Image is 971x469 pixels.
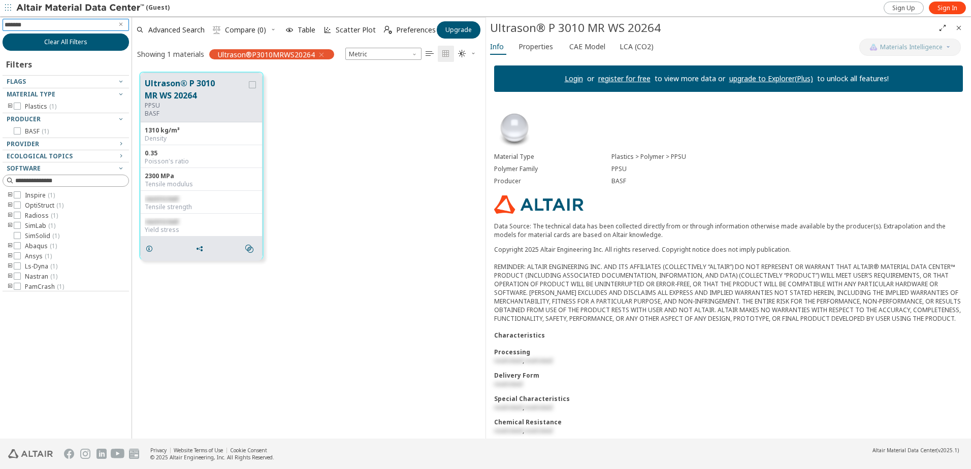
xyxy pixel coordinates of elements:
[929,2,966,14] a: Sign In
[3,88,129,100] button: Material Type
[48,221,55,230] span: ( 1 )
[150,447,167,454] a: Privacy
[42,127,49,136] span: ( 1 )
[438,46,454,62] button: Tile View
[50,262,57,271] span: ( 1 )
[145,110,247,118] p: BASF
[145,203,258,211] div: Tensile strength
[25,242,57,250] span: Abaqus
[52,231,59,240] span: ( 1 )
[145,194,178,203] span: restricted
[611,153,963,161] div: Plastics > Polymer > PPSU
[494,348,963,356] div: Processing
[25,103,56,111] span: Plastics
[132,64,485,439] div: grid
[494,356,523,365] span: restricted
[3,113,129,125] button: Producer
[494,108,535,149] img: Material Type Image
[145,126,258,135] div: 1310 kg/m³
[7,152,73,160] span: Ecological Topics
[454,46,480,62] button: Theme
[494,403,963,412] div: ,
[437,21,480,39] button: Upgrade
[494,418,963,426] div: Chemical Resistance
[494,222,963,239] p: Data Source: The technical data has been collected directly from or through information otherwise...
[7,222,14,230] i: toogle group
[569,39,605,55] span: CAE Model
[245,245,253,253] i: 
[729,74,813,83] a: upgrade to Explorer(Plus)
[345,48,422,60] div: Unit System
[145,77,247,102] button: Ultrason® P 3010 MR WS 20264
[191,239,212,259] button: Share
[48,191,55,199] span: ( 1 )
[892,4,915,12] span: Sign Up
[524,426,553,435] span: restricted
[598,74,651,83] a: register for free
[494,356,963,365] div: ,
[25,202,63,210] span: OptiStruct
[7,273,14,281] i: toogle group
[137,49,204,59] div: Showing 1 materials
[494,153,611,161] div: Material Type
[384,26,392,34] i: 
[213,26,221,34] i: 
[884,2,924,14] a: Sign Up
[494,426,963,435] div: ,
[145,226,258,234] div: Yield stress
[494,426,523,435] span: restricted
[872,447,959,454] div: (v2025.1)
[50,242,57,250] span: ( 1 )
[7,191,14,199] i: toogle group
[145,102,247,110] div: PPSU
[565,74,583,83] a: Login
[583,74,598,84] p: or
[44,38,87,46] span: Clear All Filters
[145,172,258,180] div: 2300 MPa
[56,201,63,210] span: ( 1 )
[150,454,274,461] div: © 2025 Altair Engineering, Inc. All Rights Reserved.
[241,239,262,259] button: Similar search
[145,135,258,143] div: Density
[7,283,14,291] i: toogle group
[494,245,963,323] div: Copyright 2025 Altair Engineering Inc. All rights reserved. Copyright notice does not imply publi...
[494,403,523,412] span: restricted
[620,39,654,55] span: LCA (CO2)
[611,165,963,173] div: PPSU
[934,20,951,36] button: Full Screen
[426,50,434,58] i: 
[422,46,438,62] button: Table View
[25,191,55,199] span: Inspire
[951,20,967,36] button: Close
[8,449,53,458] img: Altair Engineering
[7,103,14,111] i: toogle group
[872,447,936,454] span: Altair Material Data Center
[16,3,146,13] img: Altair Material Data Center
[519,39,553,55] span: Properties
[611,177,963,185] div: BASF
[45,252,52,260] span: ( 1 )
[25,262,57,271] span: Ls-Dyna
[458,50,466,58] i: 
[869,43,878,51] img: AI Copilot
[524,403,553,412] span: restricted
[494,165,611,173] div: Polymer Family
[7,252,14,260] i: toogle group
[345,48,422,60] span: Metric
[145,180,258,188] div: Tensile modulus
[25,127,49,136] span: BASF
[336,26,376,33] span: Scatter Plot
[148,26,205,33] span: Advanced Search
[218,50,315,59] span: Ultrason®P3010MRWS20264
[7,212,14,220] i: toogle group
[25,283,64,291] span: PamCrash
[174,447,223,454] a: Website Terms of Use
[145,157,258,165] div: Poisson's ratio
[494,195,584,214] img: Logo - Provider
[7,262,14,271] i: toogle group
[3,76,129,88] button: Flags
[145,217,178,226] span: restricted
[880,43,943,51] span: Materials Intelligence
[7,77,26,86] span: Flags
[25,252,52,260] span: Ansys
